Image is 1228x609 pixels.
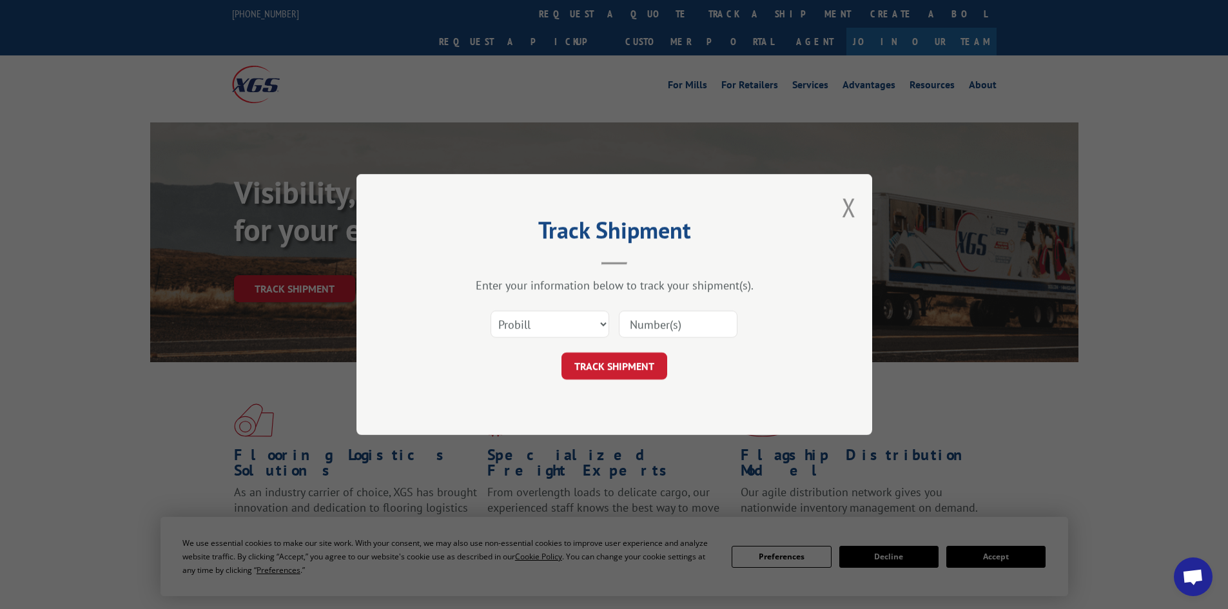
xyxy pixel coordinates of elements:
button: Close modal [842,190,856,224]
div: Open chat [1174,557,1213,596]
button: TRACK SHIPMENT [561,353,667,380]
h2: Track Shipment [421,221,808,246]
input: Number(s) [619,311,737,338]
div: Enter your information below to track your shipment(s). [421,278,808,293]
